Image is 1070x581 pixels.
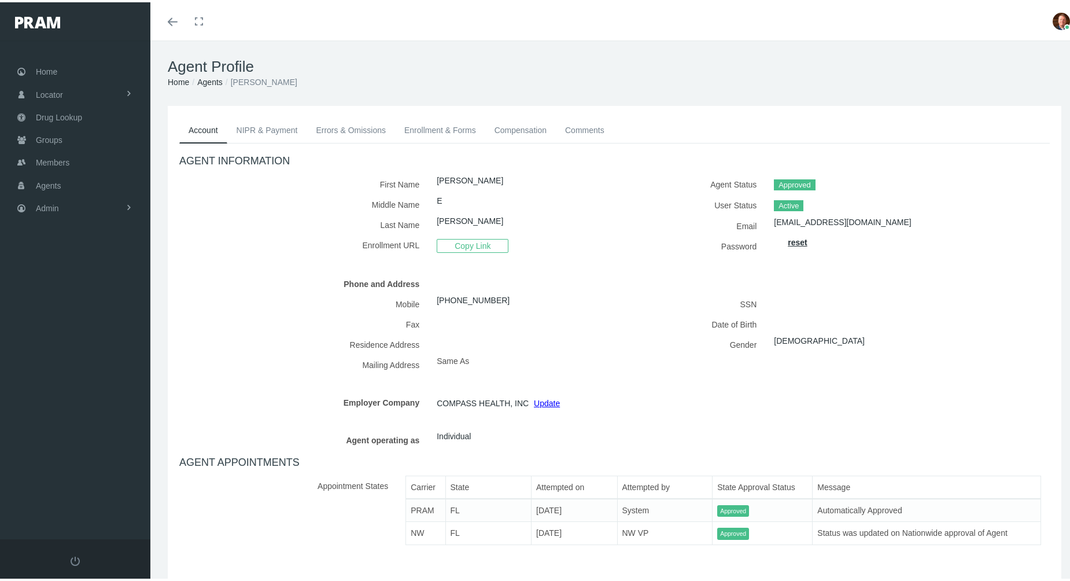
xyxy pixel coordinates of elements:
[223,73,297,86] li: [PERSON_NAME]
[532,497,617,520] td: [DATE]
[774,334,865,343] a: [DEMOGRAPHIC_DATA]
[534,396,560,406] a: Update
[485,115,556,141] a: Compensation
[623,332,766,352] label: Gender
[445,520,531,543] td: FL
[623,172,766,193] label: Agent Status
[556,115,614,141] a: Comments
[437,425,471,443] span: Individual
[437,237,508,251] span: Copy Link
[437,354,469,363] span: Same As
[788,236,807,245] a: reset
[179,454,1050,467] h4: AGENT APPOINTMENTS
[179,292,428,312] label: Mobile
[179,212,428,233] label: Last Name
[813,473,1041,497] th: Message
[168,56,1061,73] h1: Agent Profile
[774,215,911,225] a: [EMAIL_ADDRESS][DOMAIN_NAME]
[227,115,307,141] a: NIPR & Payment
[445,497,531,520] td: FL
[437,214,503,223] a: [PERSON_NAME]
[179,390,428,410] label: Employer Company
[15,14,60,26] img: PRAM_20_x_78.png
[437,174,503,183] a: [PERSON_NAME]
[813,497,1041,520] td: Automatically Approved
[395,115,485,141] a: Enrollment & Forms
[406,497,445,520] td: PRAM
[617,473,713,497] th: Attempted by
[179,153,1050,166] h4: AGENT INFORMATION
[437,293,510,303] a: [PHONE_NUMBER]
[406,473,445,497] th: Carrier
[437,194,442,203] a: E
[36,104,82,126] span: Drug Lookup
[623,214,766,234] label: Email
[1053,10,1070,28] img: S_Profile_Picture_684.jpg
[623,312,766,332] label: Date of Birth
[179,332,428,352] label: Residence Address
[532,473,617,497] th: Attempted on
[437,392,529,410] span: COMPASS HEALTH, INC
[179,192,428,212] label: Middle Name
[713,473,813,497] th: State Approval Status
[36,195,59,217] span: Admin
[179,271,428,292] label: Phone and Address
[406,520,445,543] td: NW
[179,428,428,448] label: Agent operating as
[717,503,749,515] span: Approved
[623,234,766,254] label: Password
[197,75,223,84] a: Agents
[445,473,531,497] th: State
[179,473,397,552] label: Appointment States
[532,520,617,543] td: [DATE]
[36,127,62,149] span: Groups
[168,75,189,84] a: Home
[36,149,69,171] span: Members
[179,312,428,332] label: Fax
[36,58,57,80] span: Home
[774,198,803,209] span: Active
[617,497,713,520] td: System
[179,172,428,192] label: First Name
[813,520,1041,543] td: Status was updated on Nationwide approval of Agent
[623,193,766,214] label: User Status
[179,352,428,373] label: Mailing Address
[307,115,395,141] a: Errors & Omissions
[774,177,815,189] span: Approved
[617,520,713,543] td: NW VP
[623,292,766,312] label: SSN
[437,238,508,248] a: Copy Link
[179,115,227,141] a: Account
[36,172,61,194] span: Agents
[717,525,749,538] span: Approved
[179,233,428,254] label: Enrollment URL
[36,82,63,104] span: Locator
